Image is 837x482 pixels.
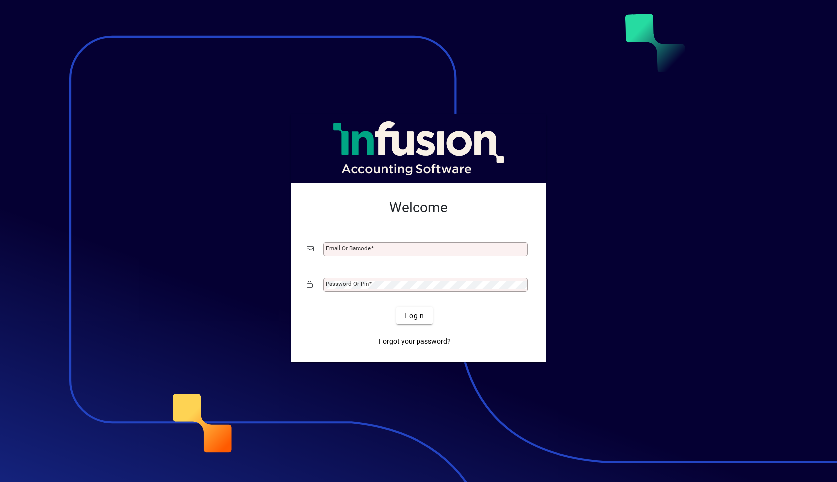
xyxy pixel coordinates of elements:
span: Forgot your password? [379,336,451,347]
button: Login [396,307,432,324]
h2: Welcome [307,199,530,216]
mat-label: Email or Barcode [326,245,371,252]
a: Forgot your password? [375,332,455,350]
span: Login [404,311,424,321]
mat-label: Password or Pin [326,280,369,287]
